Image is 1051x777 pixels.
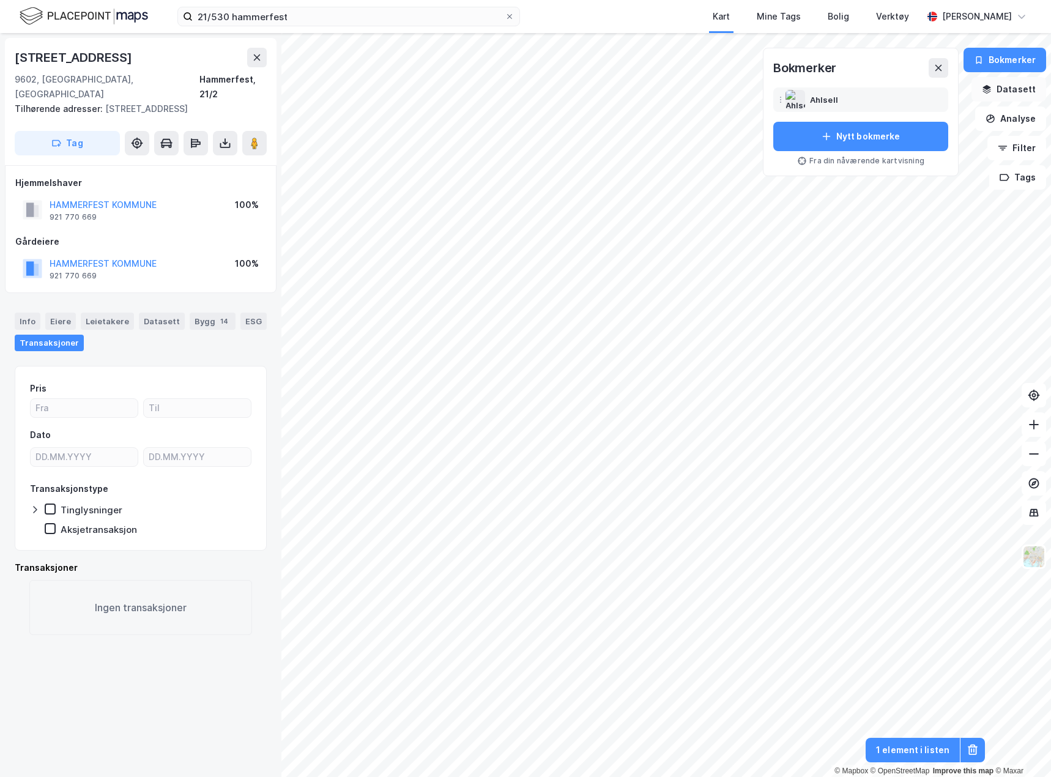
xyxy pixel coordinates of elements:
div: Leietakere [81,313,134,330]
div: Kart [713,9,730,24]
button: Tag [15,131,120,155]
div: Mine Tags [757,9,801,24]
div: Eiere [45,313,76,330]
div: [STREET_ADDRESS] [15,48,135,67]
input: DD.MM.YYYY [31,448,138,466]
button: 1 element i listen [866,738,960,762]
div: Transaksjonstype [30,481,108,496]
div: Bokmerker [773,58,836,78]
div: Verktøy [876,9,909,24]
div: 14 [218,315,231,327]
div: Ahlsell [810,92,838,107]
input: Søk på adresse, matrikkel, gårdeiere, leietakere eller personer [193,7,505,26]
div: [STREET_ADDRESS] [15,102,257,116]
div: Tinglysninger [61,504,122,516]
a: Improve this map [933,767,993,775]
div: 921 770 669 [50,212,97,222]
div: Gårdeiere [15,234,266,249]
div: ESG [240,313,267,330]
iframe: Chat Widget [990,718,1051,777]
div: 100% [235,256,259,271]
input: Fra [31,399,138,417]
div: [PERSON_NAME] [942,9,1012,24]
img: logo.f888ab2527a4732fd821a326f86c7f29.svg [20,6,148,27]
button: Bokmerker [964,48,1046,72]
div: Transaksjoner [15,335,84,351]
div: 100% [235,198,259,212]
span: Tilhørende adresser: [15,103,105,114]
button: Nytt bokmerke [773,122,948,151]
div: Aksjetransaksjon [61,524,137,535]
div: Datasett [139,313,185,330]
a: Mapbox [834,767,868,775]
a: OpenStreetMap [871,767,930,775]
div: Dato [30,428,51,442]
div: 9602, [GEOGRAPHIC_DATA], [GEOGRAPHIC_DATA] [15,72,199,102]
button: Tags [989,165,1046,190]
img: Ahlsell [785,90,805,110]
button: Datasett [971,77,1046,102]
div: Bolig [828,9,849,24]
input: DD.MM.YYYY [144,448,251,466]
button: Analyse [975,106,1046,131]
div: 921 770 669 [50,271,97,281]
div: Transaksjoner [15,560,267,575]
div: Info [15,313,40,330]
div: Ingen transaksjoner [29,580,252,635]
div: Pris [30,381,46,396]
button: Filter [987,136,1046,160]
img: Z [1022,545,1045,568]
div: Hjemmelshaver [15,176,266,190]
input: Til [144,399,251,417]
div: Kontrollprogram for chat [990,718,1051,777]
div: Bygg [190,313,236,330]
div: Fra din nåværende kartvisning [773,156,948,166]
div: Hammerfest, 21/2 [199,72,267,102]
